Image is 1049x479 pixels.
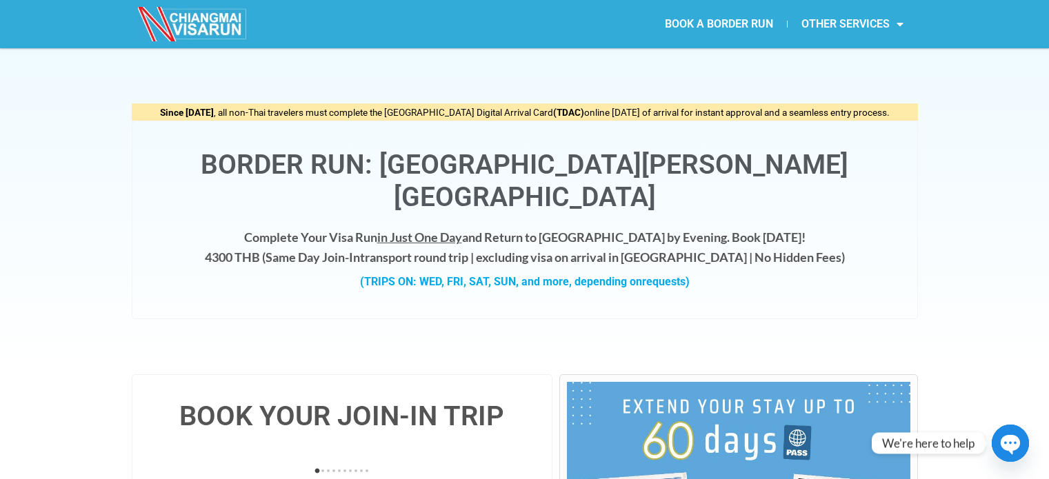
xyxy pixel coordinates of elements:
[553,107,584,118] strong: (TDAC)
[160,107,890,118] span: , all non-Thai travelers must complete the [GEOGRAPHIC_DATA] Digital Arrival Card online [DATE] o...
[146,149,903,214] h1: Border Run: [GEOGRAPHIC_DATA][PERSON_NAME][GEOGRAPHIC_DATA]
[642,275,690,288] span: requests)
[266,249,360,265] strong: Same Day Join-In
[788,8,917,40] a: OTHER SERVICES
[160,107,214,118] strong: Since [DATE]
[146,402,539,430] h4: BOOK YOUR JOIN-IN TRIP
[524,8,917,40] nav: Menu
[651,8,787,40] a: BOOK A BORDER RUN
[360,275,690,288] strong: (TRIPS ON: WED, FRI, SAT, SUN, and more, depending on
[377,230,462,245] span: in Just One Day
[146,227,903,267] h4: Complete Your Visa Run and Return to [GEOGRAPHIC_DATA] by Evening. Book [DATE]! 4300 THB ( transp...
